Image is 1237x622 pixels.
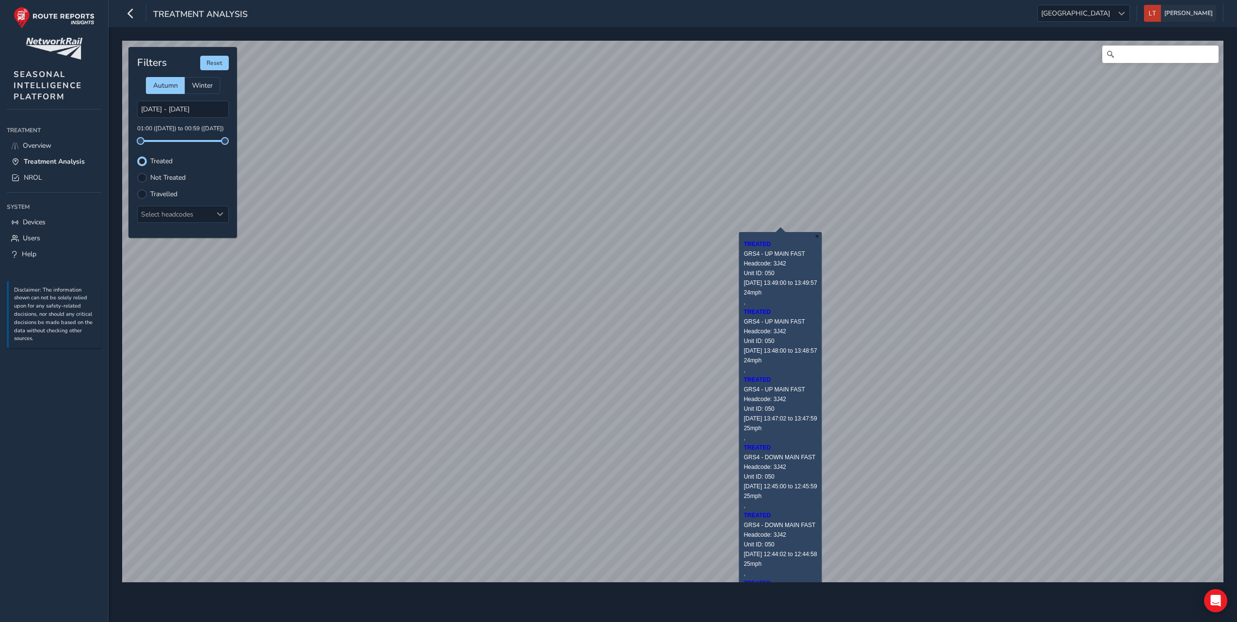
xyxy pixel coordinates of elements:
[150,191,177,198] label: Travelled
[7,138,101,154] a: Overview
[1102,46,1219,63] input: Search
[138,206,212,222] div: Select headcodes
[744,268,817,278] div: Unit ID: 050
[744,278,817,288] div: [DATE] 13:49:00 to 13:49:57
[26,38,82,60] img: customer logo
[7,230,101,246] a: Users
[14,286,96,343] p: Disclaimer: The information shown can not be solely relied upon for any safety-related decisions,...
[7,214,101,230] a: Devices
[14,69,82,102] span: SEASONAL INTELLIGENCE PLATFORM
[744,414,817,423] div: [DATE] 13:47:02 to 13:47:59
[744,394,817,404] div: Headcode: 3J42
[153,8,248,22] span: Treatment Analysis
[744,239,817,249] div: TREATED
[744,559,817,569] div: 25mph
[146,77,185,94] div: Autumn
[1038,5,1113,21] span: [GEOGRAPHIC_DATA]
[22,249,36,259] span: Help
[200,56,229,70] button: Reset
[744,472,817,482] div: Unit ID: 050
[14,7,95,29] img: rr logo
[24,173,42,182] span: NROL
[153,81,178,90] span: Autumn
[744,482,817,491] div: [DATE] 12:45:00 to 12:45:59
[744,578,817,588] div: TREATED
[23,218,46,227] span: Devices
[1204,589,1227,612] div: Open Intercom Messenger
[1144,5,1216,22] button: [PERSON_NAME]
[744,327,817,336] div: Headcode: 3J42
[7,154,101,170] a: Treatment Analysis
[7,200,101,214] div: System
[744,346,817,356] div: [DATE] 13:48:00 to 13:48:57
[150,158,173,165] label: Treated
[744,530,817,540] div: Headcode: 3J42
[744,452,817,462] div: GRS4 - DOWN MAIN FAST
[185,77,220,94] div: Winter
[7,123,101,138] div: Treatment
[150,174,186,181] label: Not Treated
[744,336,817,346] div: Unit ID: 050
[744,549,817,559] div: [DATE] 12:44:02 to 12:44:58
[1164,5,1213,22] span: [PERSON_NAME]
[23,233,40,243] span: Users
[744,491,817,501] div: 25mph
[744,462,817,472] div: Headcode: 3J42
[192,81,213,90] span: Winter
[7,246,101,262] a: Help
[744,375,817,385] div: TREATED
[744,540,817,549] div: Unit ID: 050
[744,423,817,433] div: 25mph
[744,404,817,414] div: Unit ID: 050
[122,41,1223,582] canvas: Map
[137,124,229,133] p: 01:00 ([DATE]) to 00:59 ([DATE])
[1144,5,1161,22] img: diamond-layout
[744,520,817,530] div: GRS4 - DOWN MAIN FAST
[7,170,101,186] a: NROL
[744,259,817,268] div: Headcode: 3J42
[23,141,51,150] span: Overview
[744,307,817,317] div: TREATED
[744,288,817,297] div: 24mph
[744,317,817,327] div: GRS4 - UP MAIN FAST
[744,511,817,520] div: TREATED
[137,57,167,69] h4: Filters
[744,249,817,259] div: GRS4 - UP MAIN FAST
[24,157,85,166] span: Treatment Analysis
[744,385,817,394] div: GRS4 - UP MAIN FAST
[744,356,817,365] div: 24mph
[744,443,817,452] div: TREATED
[812,232,822,240] button: Close popup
